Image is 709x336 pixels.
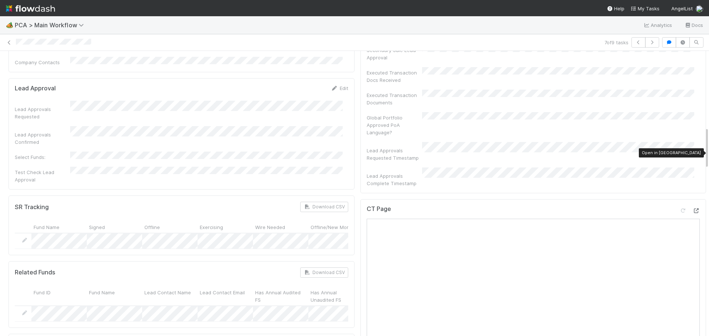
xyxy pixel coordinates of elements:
a: Docs [684,21,703,30]
div: Executed Transaction Docs Received [367,69,422,84]
div: Has Annual Audited FS [253,287,308,305]
div: Exercising [198,221,253,232]
div: Select Funds: [15,153,70,161]
a: My Tasks [630,5,660,12]
span: 🏕️ [6,22,13,28]
button: Download CSV [300,202,348,212]
div: Fund Name [87,287,142,305]
h5: Related Funds [15,269,55,276]
div: Signed [87,221,142,232]
div: Lead Contact Email [198,287,253,305]
div: Lead Approvals Confirmed [15,131,70,146]
span: 7 of 9 tasks [604,39,628,46]
div: Has Annual Unaudited FS [308,287,364,305]
div: Test Check Lead Approval [15,169,70,183]
div: Lead Approvals Requested [15,105,70,120]
div: Offline [142,221,198,232]
h5: CT Page [367,205,391,213]
div: Lead Approvals Complete Timestamp [367,172,422,187]
div: Global Portfolio Approved PoA Language? [367,114,422,136]
div: Fund Name [31,221,87,232]
div: Lead Approvals Requested Timestamp [367,147,422,162]
div: Help [607,5,624,12]
div: Fund ID [31,287,87,305]
h5: SR Tracking [15,204,49,211]
span: My Tasks [630,6,660,11]
span: PCA > Main Workflow [15,21,88,29]
div: Wire Needed [253,221,308,232]
div: Company Contacts [15,59,70,66]
div: Secondary Sale Lead Approval [367,46,422,61]
a: Edit [331,85,348,91]
a: Analytics [643,21,672,30]
img: avatar_9ff82f50-05c7-4c71-8fc6-9a2e070af8b5.png [696,5,703,13]
div: Executed Transaction Documents [367,91,422,106]
span: AngelList [671,6,693,11]
button: Download CSV [300,267,348,278]
div: Offline/New Money [308,221,364,232]
h5: Lead Approval [15,85,56,92]
img: logo-inverted-e16ddd16eac7371096b0.svg [6,2,55,15]
div: Lead Contact Name [142,287,198,305]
